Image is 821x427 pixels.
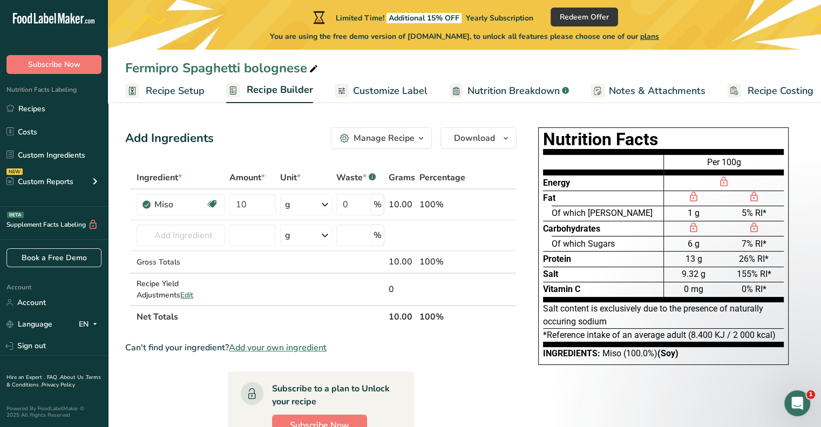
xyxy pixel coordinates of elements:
a: Privacy Policy [42,381,75,389]
div: NEW [6,168,23,175]
a: Book a Free Demo [6,248,101,267]
input: Add Ingredient [137,225,225,246]
div: Manage Recipe [354,132,415,145]
div: Salt content is exclusively due to the presence of naturally occuring sodium [543,302,784,329]
div: 100% [419,198,465,211]
div: Gross Totals [137,256,225,268]
span: Yearly Subscription [466,13,533,23]
div: BETA [7,212,24,218]
th: 10.00 [386,305,417,328]
div: Per 100g [664,154,784,175]
span: plans [640,31,659,42]
span: 7% RI* [741,239,766,249]
span: Energy [543,178,570,188]
div: Add Ingredients [125,130,214,147]
span: Unit [280,171,301,184]
span: Miso (100.0%) [602,348,678,358]
span: Customize Label [353,84,428,98]
div: 100% [419,255,465,268]
button: Subscribe Now [6,55,101,74]
button: Redeem Offer [551,8,618,26]
a: Recipe Setup [125,79,205,103]
span: Carbohydrates [543,223,600,234]
span: Redeem Offer [560,11,609,23]
div: Limited Time! [311,11,533,24]
span: You are using the free demo version of [DOMAIN_NAME], to unlock all features please choose one of... [270,31,659,42]
div: Powered By FoodLabelMaker © 2025 All Rights Reserved [6,405,101,418]
a: About Us . [60,374,86,381]
a: Terms & Conditions . [6,374,101,389]
span: Vitamin C [543,284,580,294]
div: 0 mg [664,282,724,297]
span: Of which Sugars [552,239,615,249]
span: Ingredients: [543,348,600,358]
span: Fat [543,193,555,203]
span: 155% RI* [736,269,771,279]
span: Additional 15% OFF [386,13,462,23]
a: Nutrition Breakdown [449,79,569,103]
span: Recipe Costing [748,84,813,98]
a: Recipe Costing [727,79,813,103]
span: Amount [229,171,265,184]
span: Notes & Attachments [609,84,705,98]
a: Recipe Builder [226,78,313,104]
iframe: Intercom live chat [784,390,810,416]
b: (Soy) [657,348,678,358]
div: Miso [154,198,206,211]
div: 10.00 [389,255,415,268]
div: 0 [389,283,415,296]
div: 6 g [664,236,724,251]
div: 13 g [664,251,724,266]
span: Ingredient [137,171,182,184]
a: Language [6,315,52,334]
div: 1 g [664,206,724,221]
th: 100% [417,305,467,328]
span: Nutrition Breakdown [467,84,560,98]
th: Net Totals [134,305,386,328]
span: Of which [PERSON_NAME] [552,208,653,218]
div: g [285,229,290,242]
div: 9.32 g [664,267,724,282]
span: Add your own ingredient [229,341,327,354]
span: Recipe Builder [247,83,313,97]
button: Download [440,127,517,149]
button: Manage Recipe [331,127,432,149]
span: Grams [389,171,415,184]
span: Download [454,132,495,145]
div: Waste [336,171,376,184]
span: Protein [543,254,571,264]
div: 10.00 [389,198,415,211]
span: 26% RI* [739,254,769,264]
div: Custom Reports [6,176,73,187]
a: Notes & Attachments [591,79,705,103]
div: Fermipro Spaghetti bolognese [125,58,320,78]
span: Salt [543,269,558,279]
span: 5% RI* [741,208,766,218]
div: Subscribe to a plan to Unlock your recipe [272,382,392,408]
span: Edit [180,290,193,300]
div: g [285,198,290,211]
h1: Nutrition Facts [543,132,784,147]
div: EN [79,318,101,331]
span: Percentage [419,171,465,184]
span: 0% RI* [741,284,766,294]
span: 1 [806,390,815,399]
div: Can't find your ingredient? [125,341,517,354]
span: Subscribe Now [28,59,80,70]
span: Recipe Setup [146,84,205,98]
a: Customize Label [335,79,428,103]
a: FAQ . [47,374,60,381]
div: Recipe Yield Adjustments [137,278,225,301]
div: *Reference intake of an average adult (8.400 KJ / 2 000 kcal) [543,329,784,347]
a: Hire an Expert . [6,374,45,381]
